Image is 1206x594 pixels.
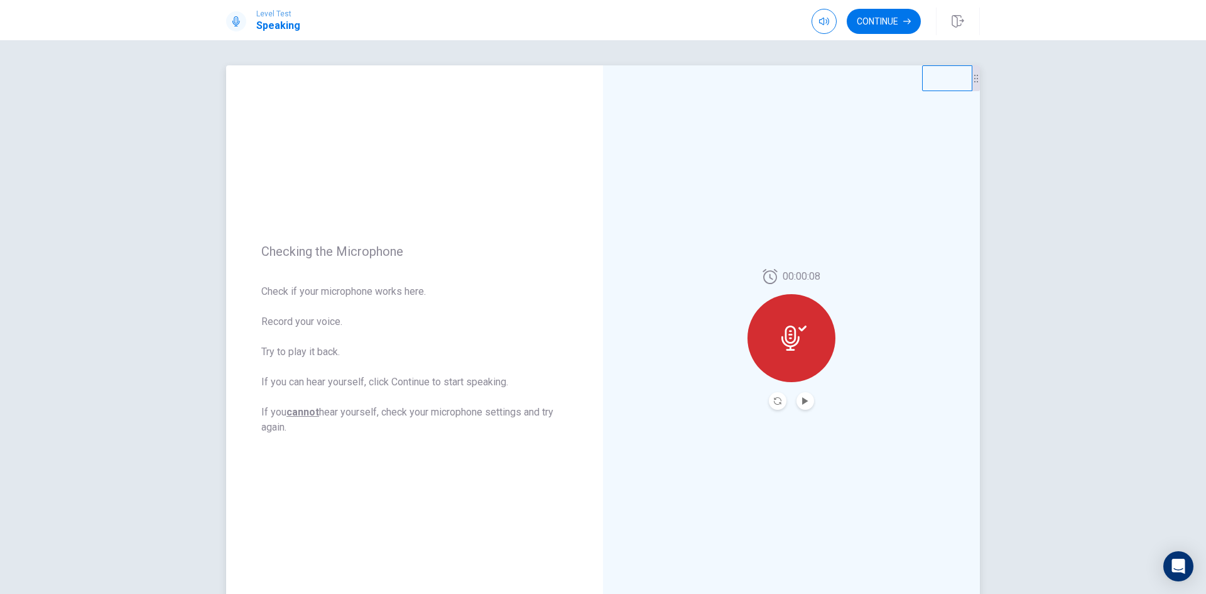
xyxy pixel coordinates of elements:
[261,284,568,435] span: Check if your microphone works here. Record your voice. Try to play it back. If you can hear your...
[796,392,814,410] button: Play Audio
[256,9,300,18] span: Level Test
[769,392,786,410] button: Record Again
[261,244,568,259] span: Checking the Microphone
[286,406,319,418] u: cannot
[256,18,300,33] h1: Speaking
[847,9,921,34] button: Continue
[1163,551,1193,581] div: Open Intercom Messenger
[783,269,820,284] span: 00:00:08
